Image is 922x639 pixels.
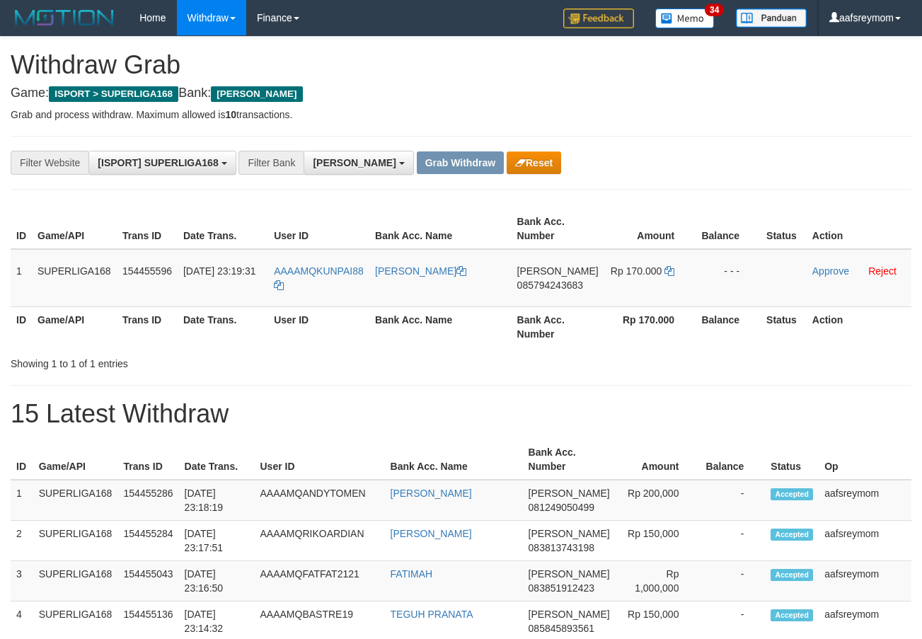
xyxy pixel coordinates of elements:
[122,265,172,277] span: 154455596
[529,542,594,553] span: Copy 083813743198 to clipboard
[369,306,512,347] th: Bank Acc. Name
[49,86,178,102] span: ISPORT > SUPERLIGA168
[32,249,117,307] td: SUPERLIGA168
[11,521,33,561] td: 2
[255,439,385,480] th: User ID
[33,561,118,601] td: SUPERLIGA168
[529,568,610,580] span: [PERSON_NAME]
[819,521,911,561] td: aafsreymom
[211,86,302,102] span: [PERSON_NAME]
[11,151,88,175] div: Filter Website
[507,151,561,174] button: Reset
[11,209,32,249] th: ID
[11,439,33,480] th: ID
[771,569,813,581] span: Accepted
[11,480,33,521] td: 1
[868,265,897,277] a: Reject
[179,439,255,480] th: Date Trans.
[255,521,385,561] td: AAAAMQRIKOARDIAN
[529,502,594,513] span: Copy 081249050499 to clipboard
[819,439,911,480] th: Op
[819,480,911,521] td: aafsreymom
[529,609,610,620] span: [PERSON_NAME]
[11,400,911,428] h1: 15 Latest Withdraw
[807,306,911,347] th: Action
[255,480,385,521] td: AAAAMQANDYTOMEN
[696,306,761,347] th: Balance
[313,157,396,168] span: [PERSON_NAME]
[117,209,178,249] th: Trans ID
[696,209,761,249] th: Balance
[700,480,765,521] td: -
[529,528,610,539] span: [PERSON_NAME]
[616,480,701,521] td: Rp 200,000
[523,439,616,480] th: Bank Acc. Number
[417,151,504,174] button: Grab Withdraw
[33,439,118,480] th: Game/API
[391,568,433,580] a: FATIMAH
[304,151,413,175] button: [PERSON_NAME]
[616,521,701,561] td: Rp 150,000
[32,306,117,347] th: Game/API
[616,561,701,601] td: Rp 1,000,000
[11,86,911,100] h4: Game: Bank:
[268,306,369,347] th: User ID
[274,265,364,277] span: AAAAMQKUNPAI88
[812,265,849,277] a: Approve
[11,561,33,601] td: 3
[178,209,268,249] th: Date Trans.
[705,4,724,16] span: 34
[736,8,807,28] img: panduan.png
[385,439,523,480] th: Bank Acc. Name
[32,209,117,249] th: Game/API
[375,265,466,277] a: [PERSON_NAME]
[179,480,255,521] td: [DATE] 23:18:19
[512,306,604,347] th: Bank Acc. Number
[664,265,674,277] a: Copy 170000 to clipboard
[771,609,813,621] span: Accepted
[529,582,594,594] span: Copy 083851912423 to clipboard
[616,439,701,480] th: Amount
[118,521,179,561] td: 154455284
[765,439,819,480] th: Status
[700,439,765,480] th: Balance
[700,561,765,601] td: -
[274,265,364,291] a: AAAAMQKUNPAI88
[183,265,255,277] span: [DATE] 23:19:31
[761,306,807,347] th: Status
[529,488,610,499] span: [PERSON_NAME]
[611,265,662,277] span: Rp 170.000
[761,209,807,249] th: Status
[771,529,813,541] span: Accepted
[179,521,255,561] td: [DATE] 23:17:51
[517,280,583,291] span: Copy 085794243683 to clipboard
[771,488,813,500] span: Accepted
[255,561,385,601] td: AAAAMQFATFAT2121
[369,209,512,249] th: Bank Acc. Name
[11,249,32,307] td: 1
[529,623,594,634] span: Copy 085845893561 to clipboard
[117,306,178,347] th: Trans ID
[604,306,696,347] th: Rp 170.000
[391,488,472,499] a: [PERSON_NAME]
[118,439,179,480] th: Trans ID
[391,528,472,539] a: [PERSON_NAME]
[604,209,696,249] th: Amount
[238,151,304,175] div: Filter Bank
[33,480,118,521] td: SUPERLIGA168
[517,265,599,277] span: [PERSON_NAME]
[88,151,236,175] button: [ISPORT] SUPERLIGA168
[118,480,179,521] td: 154455286
[512,209,604,249] th: Bank Acc. Number
[11,306,32,347] th: ID
[11,108,911,122] p: Grab and process withdraw. Maximum allowed is transactions.
[655,8,715,28] img: Button%20Memo.svg
[98,157,218,168] span: [ISPORT] SUPERLIGA168
[268,209,369,249] th: User ID
[11,351,374,371] div: Showing 1 to 1 of 1 entries
[225,109,236,120] strong: 10
[696,249,761,307] td: - - -
[118,561,179,601] td: 154455043
[700,521,765,561] td: -
[33,521,118,561] td: SUPERLIGA168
